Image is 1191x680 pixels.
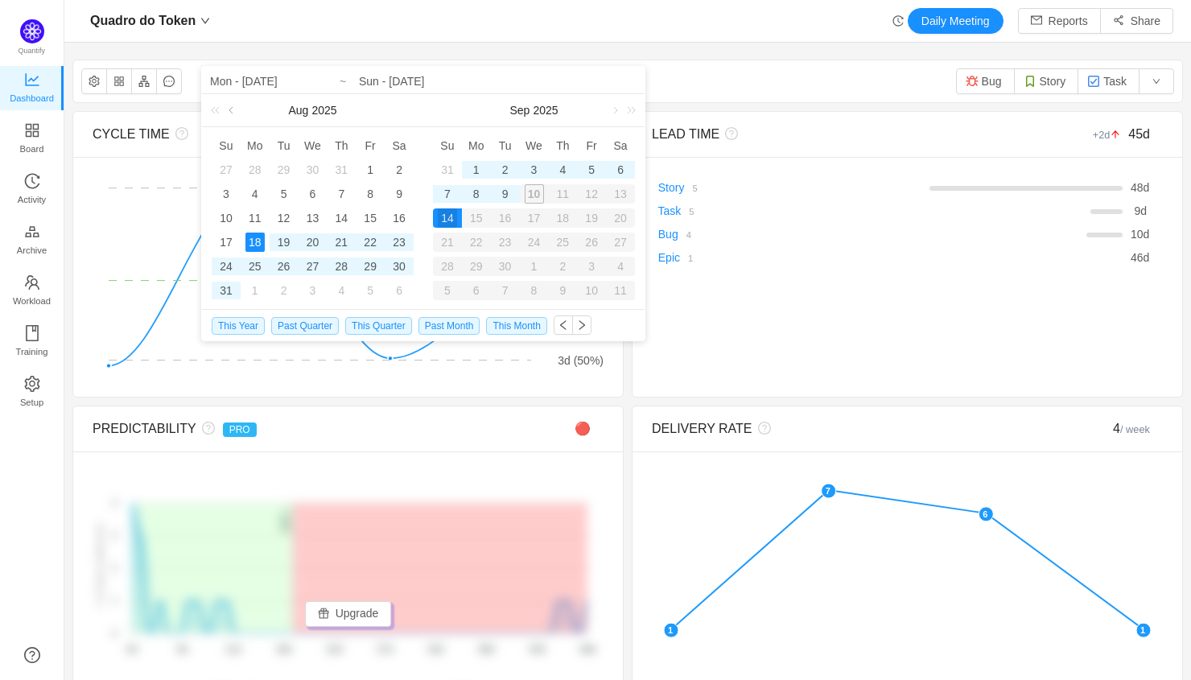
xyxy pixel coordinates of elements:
[606,208,635,228] div: 20
[577,206,606,230] td: September 19, 2025
[286,94,310,126] a: Aug
[356,206,385,230] td: August 15, 2025
[389,184,409,204] div: 9
[438,160,457,179] div: 31
[1139,68,1174,94] button: icon: down
[327,182,356,206] td: August 7, 2025
[19,47,46,55] span: Quantify
[606,278,635,303] td: October 11, 2025
[752,422,771,435] i: icon: question-circle
[24,72,40,88] i: icon: line-chart
[225,645,241,656] tspan: 11d
[216,233,236,252] div: 17
[680,251,693,264] a: 1
[548,182,577,206] td: September 11, 2025
[24,274,40,291] i: icon: team
[577,233,606,252] div: 26
[606,134,635,158] th: Sat
[356,182,385,206] td: August 8, 2025
[113,498,117,508] tspan: 4
[345,317,412,335] span: This Quarter
[892,15,904,27] i: icon: history
[303,208,322,228] div: 13
[24,275,40,307] a: Workload
[678,228,691,241] a: 4
[241,278,270,303] td: September 1, 2025
[531,94,559,126] a: 2025
[305,601,392,627] button: icon: giftUpgrade
[1131,181,1149,194] span: d
[554,315,573,335] button: icon: left
[577,182,606,206] td: September 12, 2025
[241,182,270,206] td: August 4, 2025
[1093,129,1129,141] small: +2d
[520,206,549,230] td: September 17, 2025
[332,208,351,228] div: 14
[385,158,414,182] td: August 2, 2025
[658,228,678,241] a: Bug
[548,206,577,230] td: September 18, 2025
[332,233,351,252] div: 21
[385,230,414,254] td: August 23, 2025
[1113,422,1150,435] span: 4
[245,160,265,179] div: 28
[271,317,339,335] span: Past Quarter
[1024,75,1036,88] img: 10315
[327,158,356,182] td: July 31, 2025
[24,377,40,409] a: Setup
[361,160,380,179] div: 1
[607,94,621,126] a: Next month (PageDown)
[462,134,491,158] th: Mon
[491,233,520,252] div: 23
[113,628,117,638] tspan: 0
[1131,228,1144,241] span: 10
[93,127,170,141] span: CYCLE TIME
[17,234,47,266] span: Archive
[1131,251,1149,264] span: d
[241,138,270,153] span: Mo
[548,138,577,153] span: Th
[208,94,229,126] a: Last year (Control + left)
[241,134,270,158] th: Mon
[684,181,697,194] a: 5
[385,206,414,230] td: August 16, 2025
[462,278,491,303] td: October 6, 2025
[1131,251,1144,264] span: 46
[520,254,549,278] td: October 1, 2025
[688,253,693,263] small: 1
[572,315,591,335] button: icon: right
[93,419,476,439] div: PREDICTABILITY
[216,208,236,228] div: 10
[24,174,40,206] a: Activity
[1134,204,1140,217] span: 9
[1111,130,1121,140] i: icon: arrow-up
[548,184,577,204] div: 11
[212,230,241,254] td: August 17, 2025
[24,173,40,189] i: icon: history
[303,184,322,204] div: 6
[24,326,40,358] a: Training
[686,230,691,240] small: 4
[332,281,351,300] div: 4
[1134,204,1147,217] span: d
[548,233,577,252] div: 25
[274,160,294,179] div: 29
[606,281,635,300] div: 11
[361,257,380,276] div: 29
[274,281,294,300] div: 2
[356,138,385,153] span: Fr
[496,160,515,179] div: 2
[618,94,639,126] a: Next year (Control + right)
[216,160,236,179] div: 27
[433,254,462,278] td: September 28, 2025
[24,325,40,341] i: icon: book
[113,531,117,541] tspan: 3
[1078,68,1139,94] button: Task
[433,158,462,182] td: August 31, 2025
[275,645,291,656] tspan: 16d
[299,158,328,182] td: July 30, 2025
[299,134,328,158] th: Wed
[359,72,637,91] input: End date
[332,257,351,276] div: 28
[966,75,979,88] img: 10303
